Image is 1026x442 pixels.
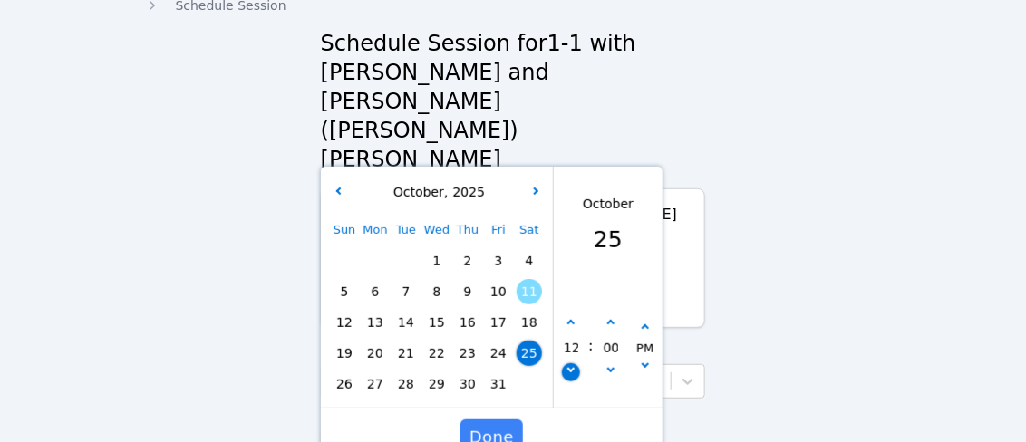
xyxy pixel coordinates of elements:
[483,369,514,399] div: Choose Friday October 31 of 2025
[421,245,452,276] div: Choose Wednesday October 01 of 2025
[424,279,450,304] span: 8
[486,248,511,274] span: 3
[391,307,421,338] div: Choose Tuesday October 14 of 2025
[583,223,634,257] div: 25
[452,215,483,245] div: Thu
[514,245,545,276] div: Choose Saturday October 04 of 2025
[391,245,421,276] div: Choose Tuesday September 30 of 2025
[393,279,419,304] span: 7
[321,29,706,174] h2: Schedule Session for 1-1 with [PERSON_NAME] and [PERSON_NAME] ([PERSON_NAME]) [PERSON_NAME]
[486,310,511,335] span: 17
[455,341,480,366] span: 23
[514,276,545,307] div: Choose Saturday October 11 of 2025
[452,245,483,276] div: Choose Thursday October 02 of 2025
[391,369,421,399] div: Choose Tuesday October 28 of 2025
[389,185,444,199] span: October
[486,371,511,397] span: 31
[421,215,452,245] div: Wed
[517,310,542,335] span: 18
[329,215,360,245] div: Sun
[393,371,419,397] span: 28
[483,307,514,338] div: Choose Friday October 17 of 2025
[363,341,388,366] span: 20
[514,215,545,245] div: Sat
[329,307,360,338] div: Choose Sunday October 12 of 2025
[448,185,485,199] span: 2025
[517,341,542,366] span: 25
[514,338,545,369] div: Choose Saturday October 25 of 2025
[424,371,450,397] span: 29
[452,307,483,338] div: Choose Thursday October 16 of 2025
[486,341,511,366] span: 24
[391,338,421,369] div: Choose Tuesday October 21 of 2025
[363,279,388,304] span: 6
[363,310,388,335] span: 13
[455,310,480,335] span: 16
[517,279,542,304] span: 11
[332,371,357,397] span: 26
[424,248,450,274] span: 1
[329,276,360,307] div: Choose Sunday October 05 of 2025
[329,338,360,369] div: Choose Sunday October 19 of 2025
[393,341,419,366] span: 21
[421,338,452,369] div: Choose Wednesday October 22 of 2025
[421,307,452,338] div: Choose Wednesday October 15 of 2025
[514,369,545,399] div: Choose Saturday November 01 of 2025
[483,338,514,369] div: Choose Friday October 24 of 2025
[360,215,391,245] div: Mon
[329,369,360,399] div: Choose Sunday October 26 of 2025
[517,248,542,274] span: 4
[363,371,388,397] span: 27
[483,276,514,307] div: Choose Friday October 10 of 2025
[421,369,452,399] div: Choose Wednesday October 29 of 2025
[421,276,452,307] div: Choose Wednesday October 08 of 2025
[329,245,360,276] div: Choose Sunday September 28 of 2025
[424,341,450,366] span: 22
[452,369,483,399] div: Choose Thursday October 30 of 2025
[455,279,480,304] span: 9
[332,310,357,335] span: 12
[360,276,391,307] div: Choose Monday October 06 of 2025
[360,338,391,369] div: Choose Monday October 20 of 2025
[389,183,485,202] div: ,
[583,195,634,214] div: October
[514,307,545,338] div: Choose Saturday October 18 of 2025
[588,287,593,405] span: :
[360,307,391,338] div: Choose Monday October 13 of 2025
[391,215,421,245] div: Tue
[424,310,450,335] span: 15
[636,339,653,359] div: PM
[332,279,357,304] span: 5
[360,245,391,276] div: Choose Monday September 29 of 2025
[455,371,480,397] span: 30
[360,369,391,399] div: Choose Monday October 27 of 2025
[332,341,357,366] span: 19
[452,338,483,369] div: Choose Thursday October 23 of 2025
[486,279,511,304] span: 10
[455,248,480,274] span: 2
[452,276,483,307] div: Choose Thursday October 09 of 2025
[483,245,514,276] div: Choose Friday October 03 of 2025
[483,215,514,245] div: Fri
[391,276,421,307] div: Choose Tuesday October 07 of 2025
[393,310,419,335] span: 14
